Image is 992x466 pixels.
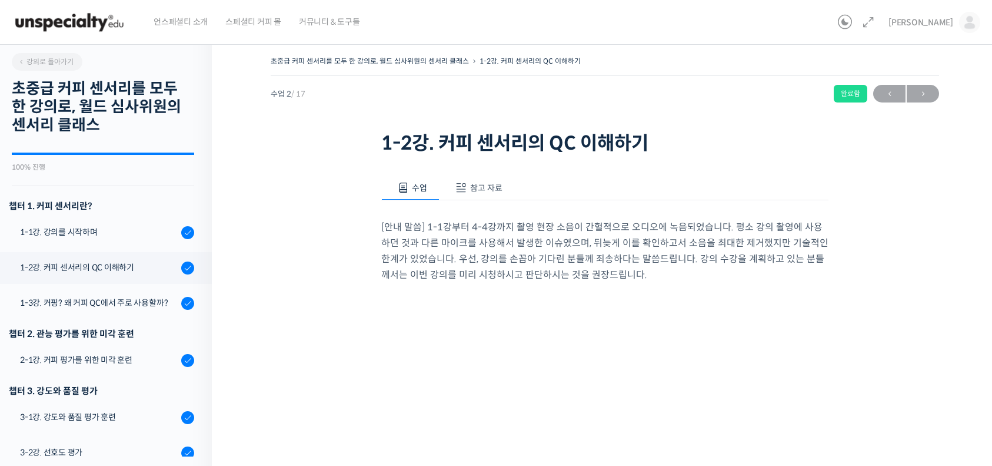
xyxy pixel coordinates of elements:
div: 챕터 2. 관능 평가를 위한 미각 훈련 [9,326,194,342]
h1: 1-2강. 커피 센서리의 QC 이해하기 [381,132,828,154]
div: 2-1강. 커피 평가를 위한 미각 훈련 [20,353,178,366]
div: 100% 진행 [12,164,194,171]
span: 참고 자료 [470,183,502,193]
span: 수업 2 [271,90,305,98]
a: 다음→ [907,85,939,103]
h3: 챕터 1. 커피 센서리란? [9,198,194,214]
span: 강의로 돌아가기 [18,57,74,66]
div: 완료함 [834,85,867,103]
a: 1-2강. 커피 센서리의 QC 이해하기 [480,57,581,65]
div: 챕터 3. 강도와 품질 평가 [9,383,194,399]
p: [안내 말씀] 1-1강부터 4-4강까지 촬영 현장 소음이 간헐적으로 오디오에 녹음되었습니다. 평소 강의 촬영에 사용하던 것과 다른 마이크를 사용해서 발생한 이슈였으며, 뒤늦게... [381,219,828,283]
div: 1-2강. 커피 센서리의 QC 이해하기 [20,261,178,274]
span: 수업 [412,183,427,193]
div: 1-3강. 커핑? 왜 커피 QC에서 주로 사용할까? [20,296,178,309]
span: / 17 [291,89,305,99]
h2: 초중급 커피 센서리를 모두 한 강의로, 월드 심사위원의 센서리 클래스 [12,80,194,135]
a: 초중급 커피 센서리를 모두 한 강의로, 월드 심사위원의 센서리 클래스 [271,57,469,65]
span: [PERSON_NAME] [888,17,953,28]
a: 강의로 돌아가기 [12,53,82,71]
span: ← [873,86,906,102]
a: ←이전 [873,85,906,103]
div: 3-2강. 선호도 평가 [20,446,178,459]
span: → [907,86,939,102]
div: 1-1강. 강의를 시작하며 [20,226,178,239]
div: 3-1강. 강도와 품질 평가 훈련 [20,411,178,424]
